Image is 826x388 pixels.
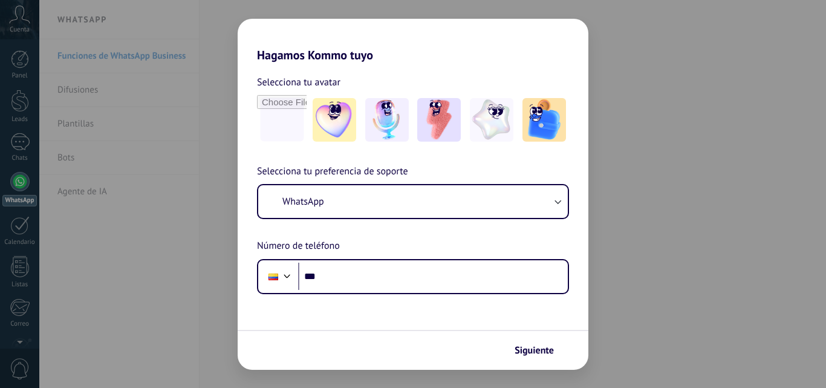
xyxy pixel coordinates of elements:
[470,98,513,142] img: -4.jpeg
[365,98,409,142] img: -2.jpeg
[282,196,324,208] span: WhatsApp
[509,340,570,361] button: Siguiente
[257,74,340,90] span: Selecciona tu avatar
[238,19,588,62] h2: Hagamos Kommo tuyo
[515,346,554,355] span: Siguiente
[257,238,340,254] span: Número de teléfono
[313,98,356,142] img: -1.jpeg
[262,264,285,289] div: Colombia: + 57
[417,98,461,142] img: -3.jpeg
[258,185,568,218] button: WhatsApp
[257,164,408,180] span: Selecciona tu preferencia de soporte
[522,98,566,142] img: -5.jpeg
